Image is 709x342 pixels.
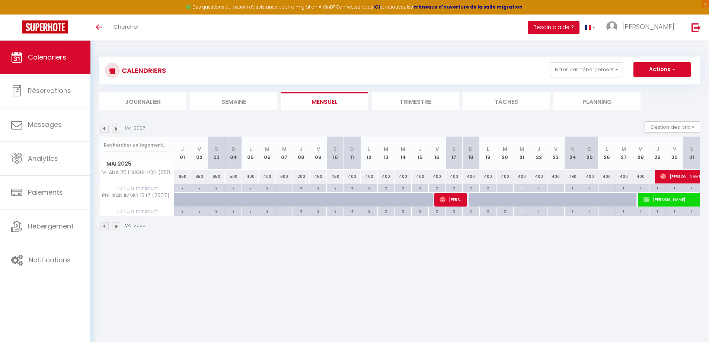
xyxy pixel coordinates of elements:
p: Mai 2025 [125,125,146,132]
abbr: S [215,146,218,153]
abbr: M [282,146,287,153]
div: 2 [225,184,242,191]
div: 1 [530,207,547,214]
div: 2 [174,207,191,214]
div: 2 [429,207,445,214]
div: 200 [293,170,310,183]
div: 400 [581,170,598,183]
div: 650 [208,170,225,183]
th: 06 [259,137,276,170]
abbr: V [673,146,676,153]
div: 1 [276,207,293,214]
th: 10 [327,137,344,170]
div: 600 [276,170,293,183]
span: Chercher [114,23,139,31]
div: 1 [649,184,666,191]
div: 400 [259,170,276,183]
div: 1 [496,184,513,191]
img: logout [692,23,701,32]
div: 1 [514,207,530,214]
div: 2 [361,184,378,191]
div: 1 [666,184,683,191]
button: Ouvrir le widget de chat LiveChat [6,3,28,25]
a: ... [PERSON_NAME] [601,15,684,41]
th: 15 [412,137,429,170]
li: Tâches [463,92,550,110]
span: PHILIKAN IMMO 15 Lf (2507) [101,193,170,198]
div: 1 [547,207,564,214]
th: 05 [242,137,259,170]
div: 2 [446,184,463,191]
div: 3 [293,184,310,191]
th: 04 [225,137,242,170]
abbr: S [690,146,693,153]
div: 2 [259,207,276,214]
li: Semaine [190,92,277,110]
div: 400 [378,170,395,183]
li: Planning [553,92,641,110]
div: 650 [191,170,208,183]
div: 450 [327,170,344,183]
div: 650 [174,170,191,183]
div: 1 [683,207,700,214]
h3: CALENDRIERS [120,62,166,79]
div: 400 [496,170,514,183]
abbr: M [638,146,643,153]
div: 2 [191,207,208,214]
abbr: D [588,146,592,153]
p: Mai 2025 [125,222,146,229]
a: créneaux d'ouverture de la salle migration [413,4,523,10]
th: 22 [530,137,547,170]
div: 1 [530,184,547,191]
strong: ICI [373,4,380,10]
input: Rechercher un logement... [104,138,170,152]
th: 25 [581,137,598,170]
span: Réservations [28,86,71,95]
span: Calendriers [28,52,66,62]
th: 21 [513,137,530,170]
div: 1 [598,207,615,214]
div: 2 [310,207,327,214]
abbr: D [231,146,235,153]
th: 28 [632,137,649,170]
div: 400 [361,170,378,183]
span: Messages [28,120,62,129]
div: 1 [547,184,564,191]
li: Mensuel [281,92,368,110]
th: 08 [293,137,310,170]
abbr: M [520,146,524,153]
th: 12 [361,137,378,170]
div: 2 [327,207,344,214]
div: 2 [378,207,395,214]
div: 450 [310,170,327,183]
div: 400 [479,170,496,183]
div: 400 [547,170,565,183]
span: Mai 2025 [100,159,174,169]
button: Actions [633,62,691,77]
th: 19 [479,137,496,170]
div: 2 [310,184,327,191]
div: 400 [428,170,445,183]
div: 2 [191,184,208,191]
img: Super Booking [22,20,68,33]
span: [PERSON_NAME] [622,22,674,31]
div: 2 [242,184,259,191]
span: Nb Nuits minimum [100,184,174,192]
abbr: M [384,146,388,153]
div: 2 [463,207,479,214]
div: 400 [412,170,429,183]
abbr: M [503,146,507,153]
div: 2 [378,184,395,191]
button: Besoin d'aide ? [528,21,579,34]
abbr: J [656,146,659,153]
abbr: L [368,146,370,153]
div: 1 [649,207,666,214]
div: 400 [395,170,412,183]
th: 14 [395,137,412,170]
th: 11 [344,137,361,170]
abbr: D [350,146,354,153]
abbr: J [300,146,303,153]
div: 2 [496,207,513,214]
abbr: L [606,146,608,153]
